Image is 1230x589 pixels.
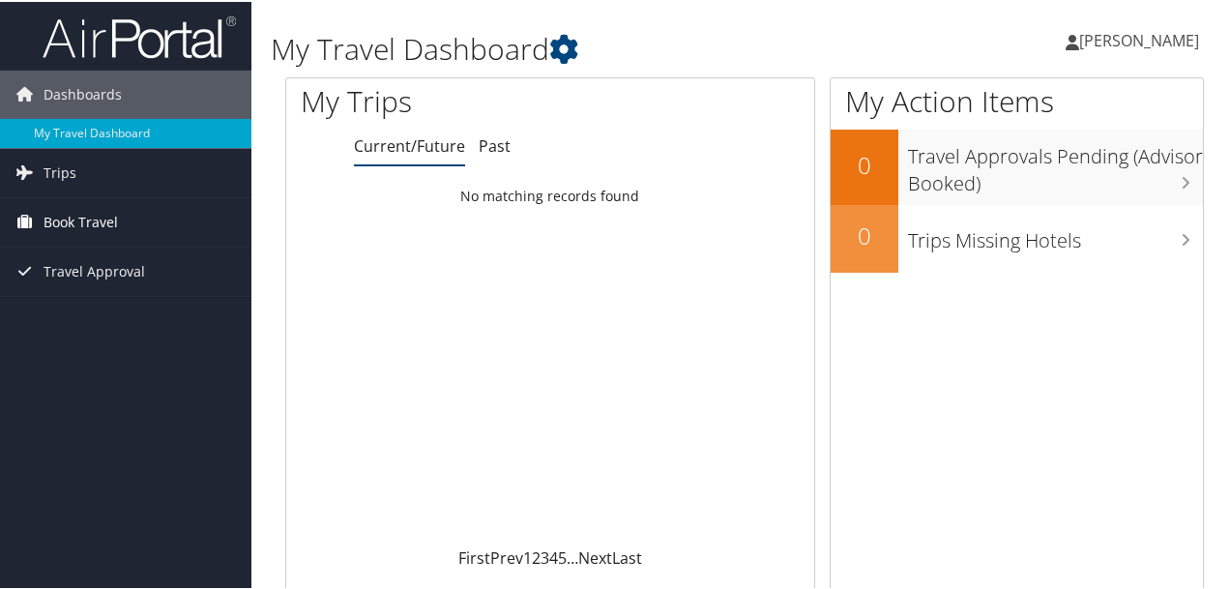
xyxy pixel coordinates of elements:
a: 1 [523,545,532,567]
h3: Trips Missing Hotels [908,216,1203,252]
a: 5 [558,545,567,567]
a: Last [612,545,642,567]
span: Dashboards [44,69,122,117]
span: Trips [44,147,76,195]
span: … [567,545,578,567]
td: No matching records found [286,177,814,212]
span: Travel Approval [44,246,145,294]
a: Past [479,133,511,155]
a: Next [578,545,612,567]
a: 0Travel Approvals Pending (Advisor Booked) [831,128,1203,202]
img: airportal-logo.png [43,13,236,58]
h1: My Trips [301,79,579,120]
a: 3 [541,545,549,567]
h3: Travel Approvals Pending (Advisor Booked) [908,132,1203,195]
a: [PERSON_NAME] [1066,10,1218,68]
a: 4 [549,545,558,567]
a: 2 [532,545,541,567]
span: Book Travel [44,196,118,245]
h1: My Action Items [831,79,1203,120]
h2: 0 [831,147,898,180]
a: 0Trips Missing Hotels [831,203,1203,271]
a: Prev [490,545,523,567]
a: Current/Future [354,133,465,155]
h2: 0 [831,218,898,250]
h1: My Travel Dashboard [271,27,902,68]
span: [PERSON_NAME] [1079,28,1199,49]
a: First [458,545,490,567]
